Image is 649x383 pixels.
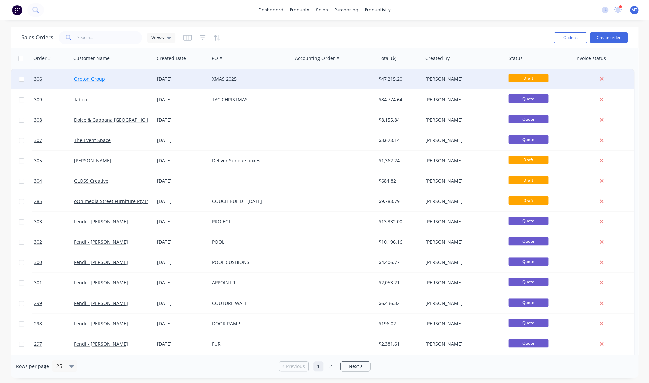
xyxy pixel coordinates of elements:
[379,55,396,62] div: Total ($)
[34,273,74,293] a: 301
[379,320,418,327] div: $196.02
[425,259,499,266] div: [PERSON_NAME]
[34,341,42,347] span: 297
[379,300,418,307] div: $6,436.32
[74,341,128,347] a: Fendi - [PERSON_NAME]
[212,76,286,82] div: XMAS 2025
[157,341,207,347] div: [DATE]
[212,55,222,62] div: PO #
[379,239,418,245] div: $10,196.16
[157,198,207,205] div: [DATE]
[379,178,418,184] div: $684.82
[34,171,74,191] a: 304
[508,115,548,123] span: Quote
[508,237,548,245] span: Quote
[508,339,548,347] span: Quote
[508,94,548,103] span: Quote
[379,157,418,164] div: $1,362.24
[255,5,287,15] a: dashboard
[379,218,418,225] div: $13,332.00
[34,279,42,286] span: 301
[21,34,53,41] h1: Sales Orders
[425,320,499,327] div: [PERSON_NAME]
[425,178,499,184] div: [PERSON_NAME]
[34,76,42,82] span: 306
[212,218,286,225] div: PROJECT
[508,196,548,205] span: Draft
[74,279,128,286] a: Fendi - [PERSON_NAME]
[157,96,207,103] div: [DATE]
[295,55,339,62] div: Accounting Order #
[508,278,548,286] span: Quote
[34,110,74,130] a: 308
[157,55,186,62] div: Created Date
[287,5,313,15] div: products
[212,341,286,347] div: FUR
[157,320,207,327] div: [DATE]
[157,239,207,245] div: [DATE]
[34,232,74,252] a: 302
[379,76,418,82] div: $47,215.20
[34,69,74,89] a: 306
[157,259,207,266] div: [DATE]
[34,212,74,232] a: 303
[276,361,373,371] ul: Pagination
[74,157,111,164] a: [PERSON_NAME]
[425,117,499,123] div: [PERSON_NAME]
[379,137,418,144] div: $3,628.14
[34,218,42,225] span: 303
[34,320,42,327] span: 298
[34,151,74,171] a: 305
[379,117,418,123] div: $8,155.84
[34,157,42,164] span: 305
[313,361,323,371] a: Page 1 is your current page
[34,354,74,374] a: 296
[508,176,548,184] span: Draft
[508,135,548,144] span: Quote
[34,89,74,110] a: 309
[590,32,628,43] button: Create order
[74,218,128,225] a: Fendi - [PERSON_NAME]
[508,74,548,82] span: Draft
[34,130,74,150] a: 307
[212,157,286,164] div: Deliver Sundae boxes
[12,5,22,15] img: Factory
[74,239,128,245] a: Fendi - [PERSON_NAME]
[34,198,42,205] span: 285
[631,7,637,13] span: MT
[77,31,142,44] input: Search...
[425,198,499,205] div: [PERSON_NAME]
[73,55,110,62] div: Customer Name
[425,300,499,307] div: [PERSON_NAME]
[34,334,74,354] a: 297
[157,157,207,164] div: [DATE]
[425,218,499,225] div: [PERSON_NAME]
[34,300,42,307] span: 299
[157,279,207,286] div: [DATE]
[34,293,74,313] a: 299
[554,32,587,43] button: Options
[379,259,418,266] div: $4,406.77
[348,363,359,370] span: Next
[508,156,548,164] span: Draft
[508,257,548,266] span: Quote
[34,178,42,184] span: 304
[425,239,499,245] div: [PERSON_NAME]
[425,137,499,144] div: [PERSON_NAME]
[34,259,42,266] span: 300
[508,319,548,327] span: Quote
[34,191,74,211] a: 285
[34,314,74,334] a: 298
[212,320,286,327] div: DOOR RAMP
[34,117,42,123] span: 308
[425,341,499,347] div: [PERSON_NAME]
[379,198,418,205] div: $9,788.79
[326,361,336,371] a: Page 2
[379,279,418,286] div: $2,053.21
[379,341,418,347] div: $2,381.61
[157,178,207,184] div: [DATE]
[34,137,42,144] span: 307
[74,96,87,103] a: Taboo
[509,55,523,62] div: Status
[508,298,548,307] span: Quote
